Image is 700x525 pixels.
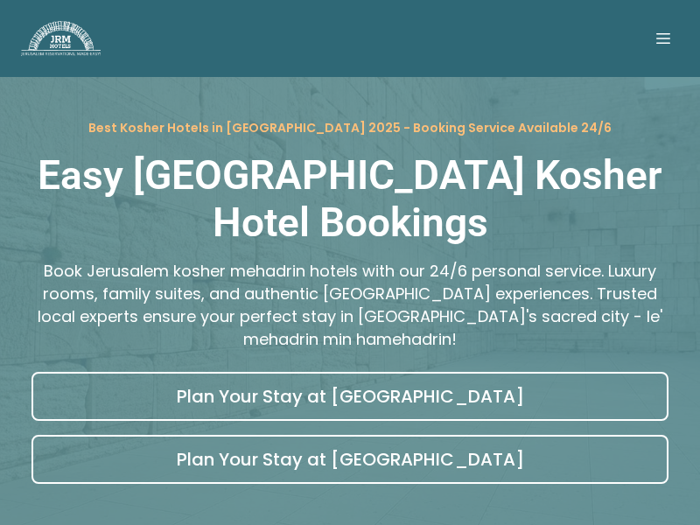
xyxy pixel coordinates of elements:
[31,435,668,484] a: Plan Your Stay at [GEOGRAPHIC_DATA]
[88,119,612,137] p: Best Kosher Hotels in [GEOGRAPHIC_DATA] 2025 - Booking Service Available 24/6
[31,151,668,246] h1: Easy [GEOGRAPHIC_DATA] Kosher Hotel Bookings
[31,260,668,351] pre: Book Jerusalem kosher mehadrin hotels with our 24/6 personal service. Luxury rooms, family suites...
[31,372,668,421] a: Plan Your Stay at [GEOGRAPHIC_DATA]
[21,21,101,56] img: JRM Hotels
